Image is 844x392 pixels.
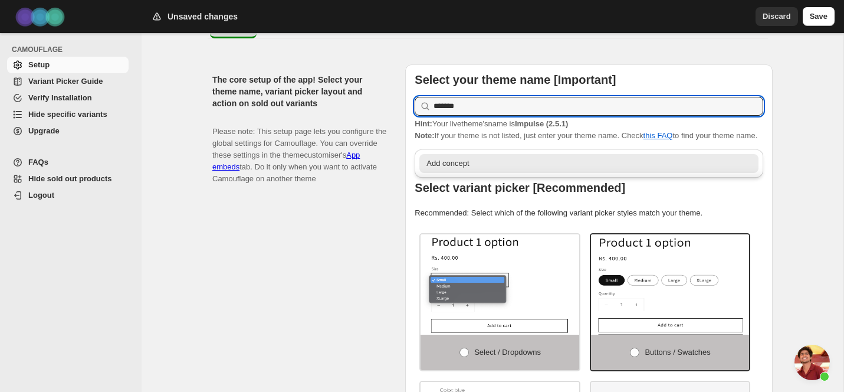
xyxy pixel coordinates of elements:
[763,11,791,22] span: Discard
[7,171,129,187] a: Hide sold out products
[28,60,50,69] span: Setup
[415,73,616,86] b: Select your theme name [Important]
[794,345,830,380] a: Open chat
[7,123,129,139] a: Upgrade
[426,158,751,169] div: Add concept
[28,93,92,102] span: Verify Installation
[28,77,103,86] span: Variant Picker Guide
[643,131,673,140] a: this FAQ
[415,154,763,173] li: Add concept
[28,158,48,166] span: FAQs
[28,110,107,119] span: Hide specific variants
[810,11,827,22] span: Save
[415,181,625,194] b: Select variant picker [Recommended]
[7,154,129,171] a: FAQs
[12,45,133,54] span: CAMOUFLAGE
[415,118,763,142] p: If your theme is not listed, just enter your theme name. Check to find your theme name.
[591,234,750,335] img: Buttons / Swatches
[421,234,579,335] img: Select / Dropdowns
[803,7,835,26] button: Save
[756,7,798,26] button: Discard
[645,348,710,357] span: Buttons / Swatches
[28,191,54,200] span: Logout
[415,119,432,128] strong: Hint:
[28,126,60,135] span: Upgrade
[415,207,763,219] p: Recommended: Select which of the following variant picker styles match your theme.
[7,73,129,90] a: Variant Picker Guide
[7,187,129,204] a: Logout
[415,131,434,140] strong: Note:
[212,114,386,185] p: Please note: This setup page lets you configure the global settings for Camouflage. You can overr...
[168,11,238,22] h2: Unsaved changes
[474,348,541,357] span: Select / Dropdowns
[415,119,568,128] span: Your live theme's name is
[28,174,112,183] span: Hide sold out products
[7,106,129,123] a: Hide specific variants
[212,74,386,109] h2: The core setup of the app! Select your theme name, variant picker layout and action on sold out v...
[515,119,568,128] strong: Impulse (2.5.1)
[7,90,129,106] a: Verify Installation
[7,57,129,73] a: Setup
